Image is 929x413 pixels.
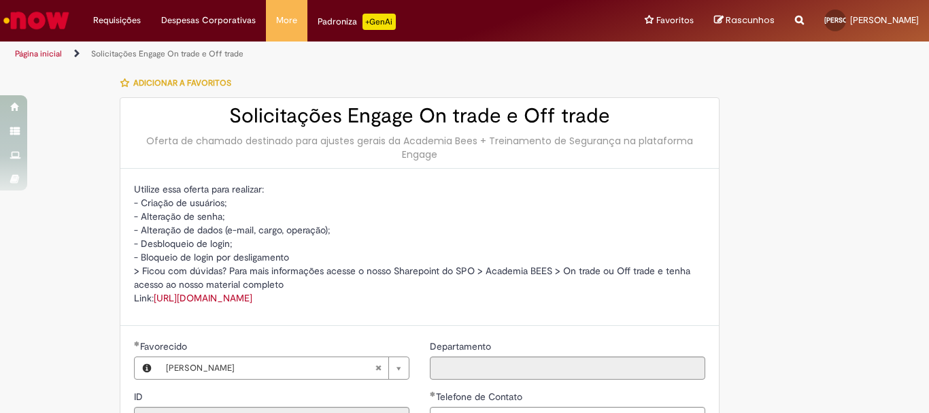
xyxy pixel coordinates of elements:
[134,341,140,346] span: Obrigatório Preenchido
[154,292,252,304] a: [URL][DOMAIN_NAME]
[430,340,494,353] label: Somente leitura - Departamento
[120,69,239,97] button: Adicionar a Favoritos
[159,357,409,379] a: [PERSON_NAME]Limpar campo Favorecido
[714,14,775,27] a: Rascunhos
[91,48,243,59] a: Solicitações Engage On trade e Off trade
[133,78,231,88] span: Adicionar a Favoritos
[726,14,775,27] span: Rascunhos
[161,14,256,27] span: Despesas Corporativas
[362,14,396,30] p: +GenAi
[1,7,71,34] img: ServiceNow
[430,357,705,380] input: Departamento
[436,391,525,403] span: Telefone de Contato
[140,340,190,352] span: Necessários - Favorecido
[166,357,375,379] span: [PERSON_NAME]
[430,340,494,352] span: Somente leitura - Departamento
[850,14,919,26] span: [PERSON_NAME]
[430,391,436,397] span: Obrigatório Preenchido
[318,14,396,30] div: Padroniza
[824,16,877,24] span: [PERSON_NAME]
[15,48,62,59] a: Página inicial
[368,357,388,379] abbr: Limpar campo Favorecido
[134,390,146,403] label: Somente leitura - ID
[134,105,705,127] h2: Solicitações Engage On trade e Off trade
[93,14,141,27] span: Requisições
[656,14,694,27] span: Favoritos
[134,134,705,161] div: Oferta de chamado destinado para ajustes gerais da Academia Bees + Treinamento de Segurança na pl...
[10,42,609,67] ul: Trilhas de página
[135,357,159,379] button: Favorecido, Visualizar este registro Jos Oliveira
[276,14,297,27] span: More
[134,391,146,403] span: Somente leitura - ID
[134,182,705,305] p: Utilize essa oferta para realizar: - Criação de usuários; - Alteração de senha; - Alteração de da...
